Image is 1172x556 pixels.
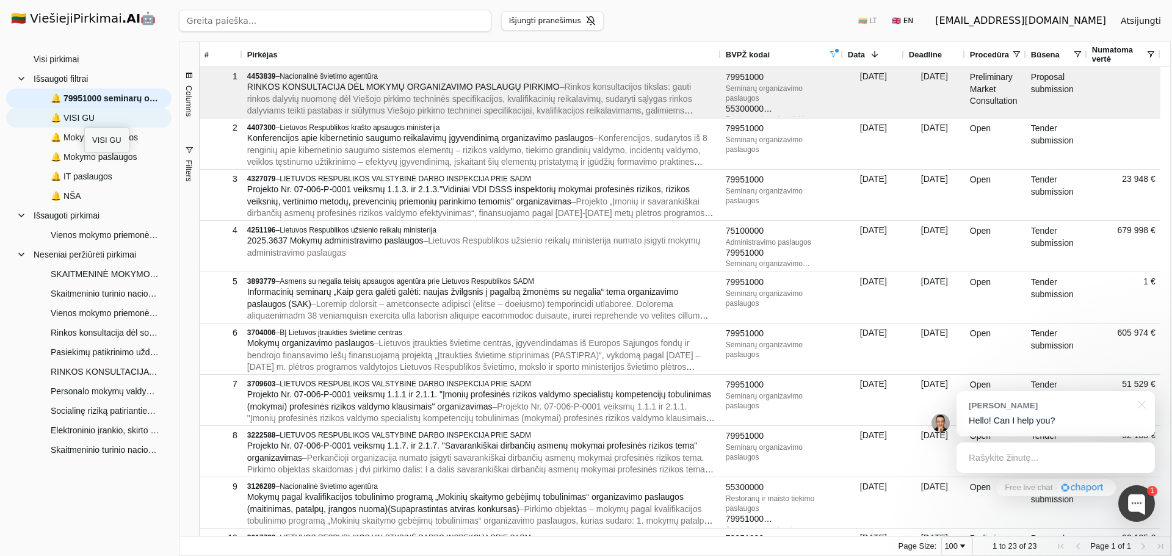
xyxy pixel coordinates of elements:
[993,541,997,551] span: 1
[726,525,838,535] div: Seminarų organizavimo paslaugos
[1087,221,1160,272] div: 679 998 €
[1087,375,1160,425] div: 51 529 €
[247,174,716,184] div: –
[1026,272,1087,323] div: Tender submission
[1008,541,1016,551] span: 23
[204,222,237,239] div: 4
[1031,50,1060,59] span: Būsena
[247,123,716,132] div: –
[1019,541,1026,551] span: of
[247,389,712,411] span: Projekto Nr. 07-006-P-0001 veiksmų 1.1.1 ir 2.1.1. "Įmonių profesinės rizikos valdymo specialistų...
[957,442,1155,473] div: Rašykite žinutę...
[941,536,973,556] div: Page Size
[1026,477,1087,528] div: Tender submission
[726,84,838,103] div: Seminarų organizavimo paslaugos
[204,324,237,342] div: 6
[247,482,276,491] span: 3126289
[1087,272,1160,323] div: 1 €
[726,50,770,59] span: BVPŽ kodai
[726,123,838,135] div: 79951000
[51,304,159,322] span: Vienos mokymo priemonės turinio parengimo su skaitmenine versija 3–5 m. vaikams A1–A2 paslaugų pi...
[726,269,838,281] div: 80500000
[247,441,698,463] span: Projekto Nr. 07-006-P-0001 veiksmų 1.1.7. ir 2.1.7. "Savarankiškai dirbančių asmenų mokymai profe...
[1026,118,1087,169] div: Tender submission
[726,430,838,442] div: 79951000
[1005,482,1052,494] span: Free live chat
[184,85,194,117] span: Columns
[1111,541,1115,551] span: 1
[884,11,921,31] button: 🇬🇧 EN
[726,225,838,237] div: 75100000
[51,441,159,459] span: Skaitmeninio turinio nacionaliniam saugumui ir krašto gynybai sukūrimo ar adaptavimo paslaugų pir...
[726,115,838,125] div: Restoranų ir maisto tiekimo paslaugos
[247,402,715,435] span: – Projekto Nr. 07-006-P-0001 veiksmų 1.1.1 ir 2.1.1. "Įmonių profesinės rizikos valdymo specialis...
[34,50,79,68] span: Visi pirkimai
[204,529,237,547] div: 10
[726,379,838,391] div: 79951000
[204,478,237,496] div: 9
[848,50,865,59] span: Data
[1087,170,1160,220] div: 23 948 €
[726,289,838,308] div: Seminarų organizavimo paslaugos
[944,541,958,551] div: 100
[965,375,1026,425] div: Open
[51,323,159,342] span: Rinkos konsultacija dėl socialinių įgūdžių ugdymo priemonės atnaujinimo ir skaitmeninimo paslaugų...
[843,221,904,272] div: [DATE]
[204,375,237,393] div: 7
[843,477,904,528] div: [DATE]
[965,323,1026,374] div: Open
[204,170,237,188] div: 3
[501,11,604,31] button: Išjungti pranešimus
[280,431,531,439] span: LIETUVOS RESPUBLIKOS VALSTYBINĖ DARBO INSPEKCIJA PRIE SADM
[899,541,937,551] div: Page Size:
[904,272,965,323] div: [DATE]
[280,380,531,388] span: LIETUVOS RESPUBLIKOS VALSTYBINĖ DARBO INSPEKCIJA PRIE SADM
[247,175,276,183] span: 4327079
[843,323,904,374] div: [DATE]
[179,10,491,32] input: Greita paieška...
[247,299,711,524] span: – Loremip dolorsit – ametconsecte adipisci (elitse – doeiusmo) temporincidi utlaboree. Dolorema a...
[247,533,276,542] span: 3017738
[904,170,965,220] div: [DATE]
[247,338,374,348] span: Mokymų organizavimo paslaugos
[280,123,440,132] span: Lietuvos Respublikos krašto apsaugos ministerija
[1026,375,1087,425] div: Tender submission
[1111,10,1171,32] button: Atsijungti
[247,430,716,440] div: –
[1147,486,1157,496] div: 1
[843,375,904,425] div: [DATE]
[247,287,679,309] span: Informacinių seminarų „Kaip gera galėti galėti: naujas žvilgsnis į pagalbą žmonėms su negalia“ te...
[843,67,904,118] div: [DATE]
[726,482,838,494] div: 55300000
[247,82,560,92] span: RINKOS KONSULTACIJA DĖL MOKYMŲ ORGANIZAVIMO PASLAUGŲ PIRKIMO
[1026,323,1087,374] div: Tender submission
[904,375,965,425] div: [DATE]
[726,259,838,269] div: Seminarų organizavimo paslaugos
[1056,541,1066,551] div: First Page
[843,118,904,169] div: [DATE]
[34,245,136,264] span: Neseniai peržiūrėti pirkimai
[280,277,534,286] span: Asmens su negalia teisių apsaugos agentūra prie Lietuvos Respublikos SADM
[280,482,378,491] span: Nacionalinė švietimo agentūra
[726,340,838,359] div: Seminarų organizavimo paslaugos
[1138,541,1148,551] div: Next Page
[726,174,838,186] div: 79951000
[969,400,1130,411] div: [PERSON_NAME]
[904,477,965,528] div: [DATE]
[1028,541,1036,551] span: 23
[726,247,838,259] div: 79951000
[247,431,276,439] span: 3222588
[1026,170,1087,220] div: Tender submission
[999,541,1006,551] span: to
[51,402,159,420] span: Socialinę riziką patiriantiems suaugusiems asmenims pagalbos paslaugų teikimo dienos centre pirkimas
[1026,67,1087,118] div: Proposal submission
[969,414,1143,427] p: Hello! Can I help you?
[204,273,237,291] div: 5
[726,276,838,289] div: 79951000
[726,513,838,525] div: 79951000
[904,323,965,374] div: [DATE]
[965,221,1026,272] div: Open
[34,206,99,225] span: Išsaugoti pirkimai
[51,128,138,146] span: 🔔 Mokymų platformos
[843,272,904,323] div: [DATE]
